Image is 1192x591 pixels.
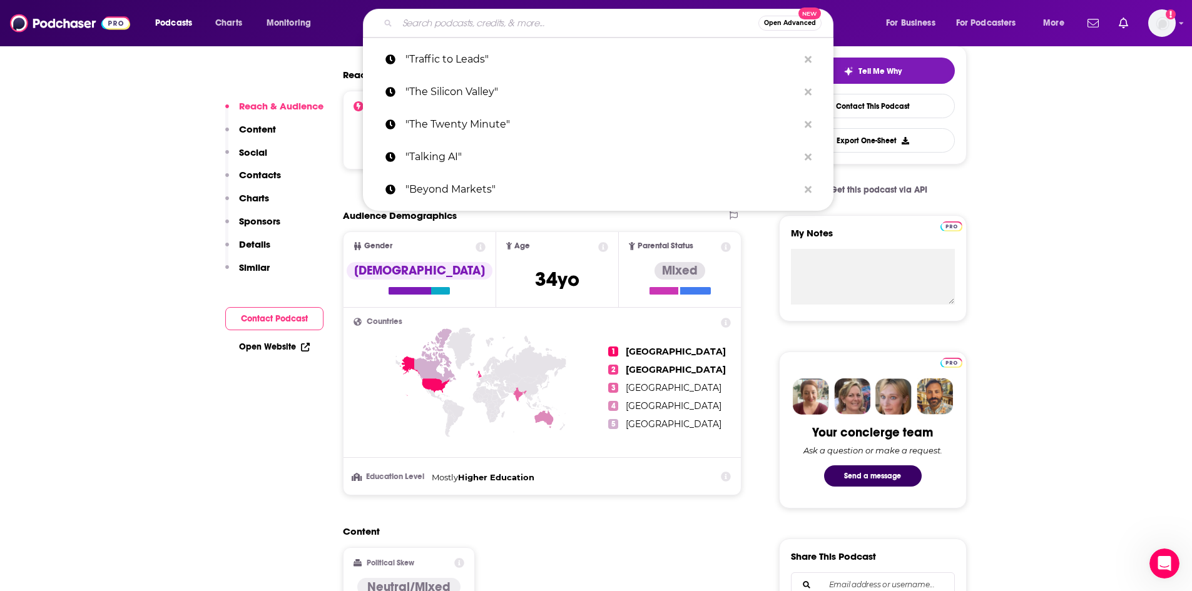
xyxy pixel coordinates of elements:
h2: Political Skew [367,558,414,567]
a: "Talking AI" [363,141,833,173]
span: Mostly [432,472,458,482]
a: "The Silicon Valley" [363,76,833,108]
p: "Talking AI" [405,141,798,173]
button: Sponsors [225,215,280,238]
span: For Business [886,14,935,32]
button: Details [225,238,270,261]
button: Show profile menu [1148,9,1176,37]
p: Details [239,238,270,250]
button: tell me why sparkleTell Me Why [791,58,955,84]
button: Reach & Audience [225,100,323,123]
span: Charts [215,14,242,32]
span: [GEOGRAPHIC_DATA] [626,400,721,412]
span: Get this podcast via API [830,184,927,195]
div: Search podcasts, credits, & more... [375,9,845,38]
span: Tell Me Why [858,66,902,76]
button: Send a message [824,465,922,487]
img: Barbara Profile [834,378,870,415]
button: Similar [225,261,270,285]
span: Age [514,242,530,250]
span: 2 [608,365,618,375]
button: open menu [877,13,951,33]
span: Higher Education [458,472,534,482]
span: Gender [364,242,392,250]
div: Mixed [655,262,705,280]
span: Podcasts [155,14,192,32]
div: Ask a question or make a request. [803,445,942,455]
p: "Traffic to Leads" [405,43,798,76]
span: Monitoring [267,14,311,32]
span: New [798,8,821,19]
button: open menu [1034,13,1080,33]
h2: Reach [343,69,372,81]
span: 34 yo [535,267,579,291]
span: Countries [367,318,402,326]
label: My Notes [791,227,955,249]
img: Podchaser Pro [940,358,962,368]
span: 1 [608,346,618,356]
span: [GEOGRAPHIC_DATA] [626,418,721,430]
h2: Audience Demographics [343,210,457,221]
a: "The Twenty Minute" [363,108,833,141]
p: "Beyond Markets" [405,173,798,206]
a: Show notifications dropdown [1114,13,1133,34]
h2: Content [343,525,732,537]
input: Search podcasts, credits, & more... [397,13,758,33]
img: Sydney Profile [793,378,829,415]
svg: Add a profile image [1166,9,1176,19]
h3: Share This Podcast [791,550,876,562]
a: "Traffic to Leads" [363,43,833,76]
button: open menu [258,13,327,33]
span: 5 [608,419,618,429]
img: tell me why sparkle [843,66,853,76]
span: For Podcasters [956,14,1016,32]
button: Contacts [225,169,281,192]
a: Show notifications dropdown [1082,13,1104,34]
p: Social [239,146,267,158]
span: [GEOGRAPHIC_DATA] [626,364,726,375]
span: 4 [608,401,618,411]
p: "The Silicon Valley" [405,76,798,108]
p: Similar [239,261,270,273]
span: Parental Status [638,242,693,250]
button: open menu [146,13,208,33]
span: [GEOGRAPHIC_DATA] [626,382,721,393]
button: Social [225,146,267,169]
img: Jon Profile [917,378,953,415]
div: Your concierge team [812,425,933,440]
button: open menu [948,13,1034,33]
span: More [1043,14,1064,32]
a: Pro website [940,356,962,368]
a: "Beyond Markets" [363,173,833,206]
a: Contact This Podcast [791,94,955,118]
button: Charts [225,192,269,215]
p: Charts [239,192,269,204]
a: Get this podcast via API [808,174,938,205]
img: Jules Profile [875,378,912,415]
p: "The Twenty Minute" [405,108,798,141]
img: Podchaser - Follow, Share and Rate Podcasts [10,11,130,35]
p: Sponsors [239,215,280,227]
img: Podchaser Pro [940,221,962,231]
span: Logged in as rgertner [1148,9,1176,37]
button: Export One-Sheet [791,128,955,153]
div: [DEMOGRAPHIC_DATA] [347,262,492,280]
button: Content [225,123,276,146]
span: [GEOGRAPHIC_DATA] [626,346,726,357]
a: Pro website [940,220,962,231]
a: Charts [207,13,250,33]
iframe: Intercom live chat [1149,548,1179,578]
p: Content [239,123,276,135]
button: Open AdvancedNew [758,16,822,31]
p: Contacts [239,169,281,181]
p: Reach & Audience [239,100,323,112]
img: User Profile [1148,9,1176,37]
a: Open Website [239,341,310,352]
button: Contact Podcast [225,307,323,330]
h3: Education Level [354,473,427,481]
span: 3 [608,383,618,393]
span: Open Advanced [764,20,816,26]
